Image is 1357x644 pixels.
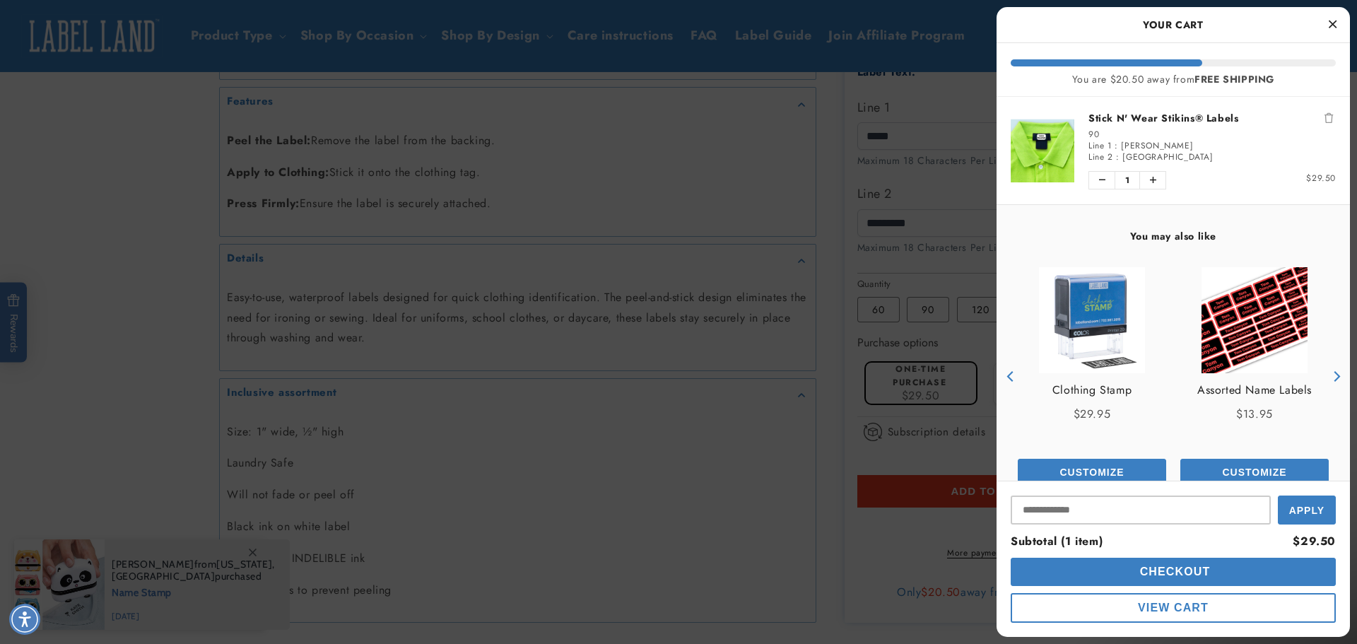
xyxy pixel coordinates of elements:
span: [GEOGRAPHIC_DATA] [1122,151,1213,163]
a: View Clothing Stamp [1052,380,1132,401]
span: : [1116,151,1120,163]
div: You are $20.50 away from [1011,74,1336,86]
span: Customize [1059,467,1124,478]
img: Stick N' Wear Stikins® Labels [1011,119,1074,182]
button: Increase quantity of Stick N' Wear Stikins® Labels [1140,172,1165,189]
span: $29.95 [1074,406,1111,422]
span: Customize [1222,467,1286,478]
h4: You may also like [1011,230,1336,242]
button: Close Cart [1322,14,1343,35]
div: product [1173,253,1336,500]
input: Input Discount [1011,496,1271,525]
span: 1 [1115,172,1140,189]
span: Apply [1289,505,1324,516]
button: Previous [1000,366,1021,387]
button: Remove Stick N' Wear Stikins® Labels [1322,111,1336,125]
a: Stick N' Wear Stikins® Labels [1088,111,1336,125]
span: Subtotal (1 item) [1011,533,1103,549]
button: cart [1011,558,1336,586]
span: $29.50 [1306,172,1336,185]
button: Do these labels need ironing? [48,79,189,106]
li: product [1011,97,1336,204]
img: Assorted Name Labels - Label Land [1202,267,1308,373]
button: Add the product, Seniors Iron-On to Cart [1018,459,1166,486]
span: [PERSON_NAME] [1121,139,1193,152]
img: Clothing Stamp - Label Land [1039,267,1145,373]
div: 90 [1088,129,1336,140]
button: Add the product, Iron-On Labels to Cart [1180,459,1329,486]
span: $13.95 [1236,406,1273,422]
button: Next [1325,366,1346,387]
button: Decrease quantity of Stick N' Wear Stikins® Labels [1089,172,1115,189]
span: : [1115,139,1118,152]
span: Checkout [1136,566,1211,578]
b: FREE SHIPPING [1194,72,1274,86]
button: Can these labels be used on uniforms? [12,40,189,66]
iframe: Sign Up via Text for Offers [11,531,179,573]
button: cart [1011,593,1336,623]
div: Accessibility Menu [9,604,40,635]
button: Apply [1278,496,1336,525]
span: View Cart [1138,602,1209,614]
div: product [1011,253,1173,500]
div: $29.50 [1293,532,1336,552]
span: Line 2 [1088,151,1113,163]
span: Line 1 [1088,139,1112,152]
a: View Assorted Name Labels [1197,380,1312,401]
h2: Your Cart [1011,14,1336,35]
